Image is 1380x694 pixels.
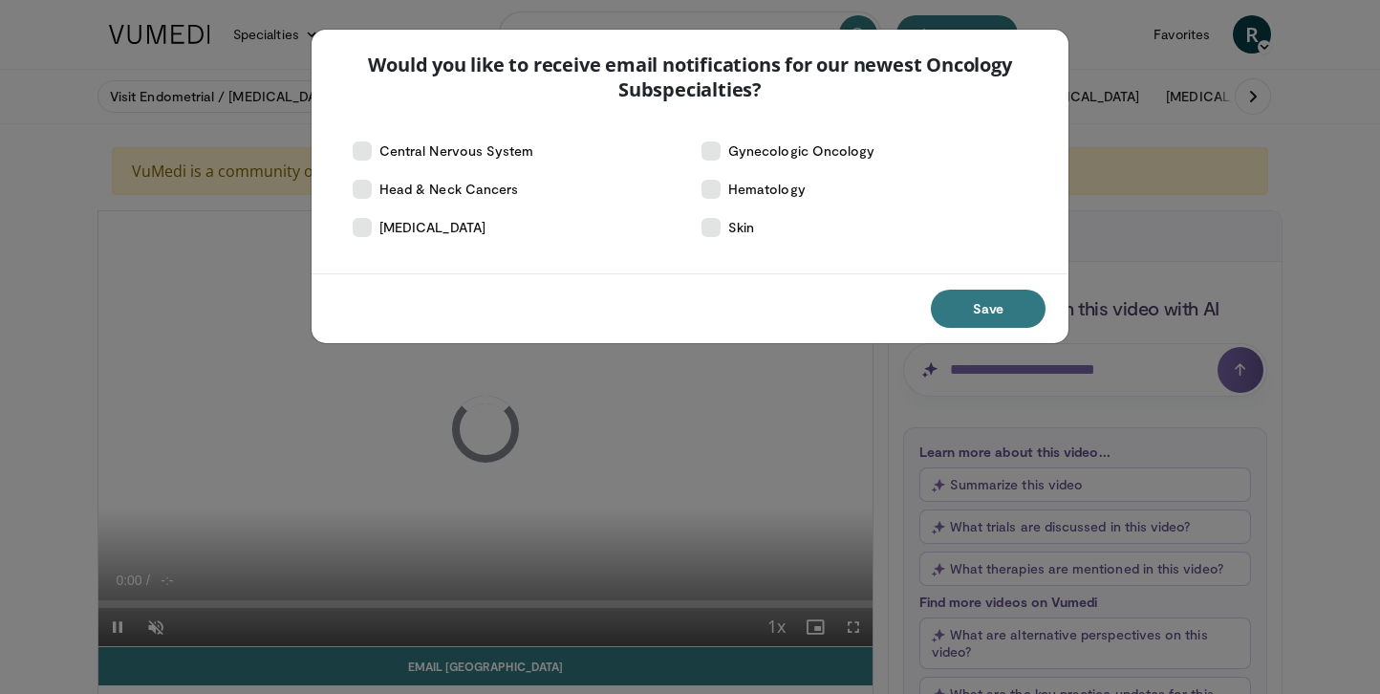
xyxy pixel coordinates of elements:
[379,180,518,199] span: Head & Neck Cancers
[728,180,806,199] span: Hematology
[931,290,1046,328] button: Save
[728,218,754,237] span: Skin
[379,141,534,161] span: Central Nervous System
[334,53,1046,102] p: Would you like to receive email notifications for our newest Oncology Subspecialties?
[728,141,874,161] span: Gynecologic Oncology
[379,218,485,237] span: [MEDICAL_DATA]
